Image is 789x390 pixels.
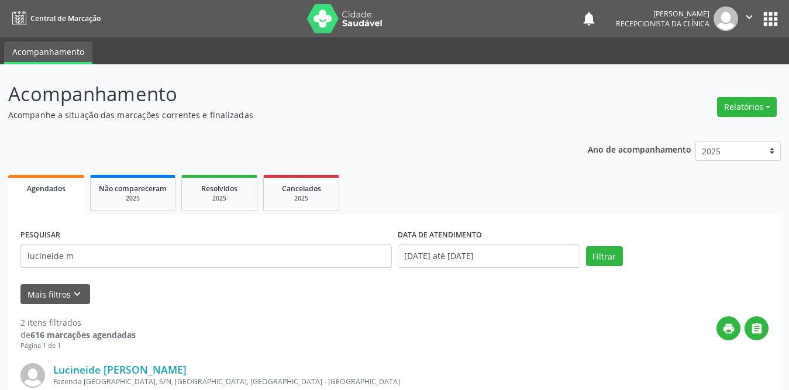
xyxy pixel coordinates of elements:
button: Relatórios [717,97,777,117]
strong: 616 marcações agendadas [30,329,136,340]
label: DATA DE ATENDIMENTO [398,226,482,244]
div: 2025 [99,194,167,203]
button: apps [760,9,781,29]
i:  [750,322,763,335]
a: Acompanhamento [4,42,92,64]
img: img [714,6,738,31]
div: 2025 [272,194,330,203]
div: de [20,329,136,341]
a: Lucineide [PERSON_NAME] [53,363,187,376]
p: Acompanhamento [8,80,549,109]
i: keyboard_arrow_down [71,288,84,301]
div: Página 1 de 1 [20,341,136,351]
span: Recepcionista da clínica [616,19,709,29]
i:  [743,11,756,23]
input: Nome, CNS [20,244,392,268]
button: print [716,316,740,340]
label: PESQUISAR [20,226,60,244]
p: Acompanhe a situação das marcações correntes e finalizadas [8,109,549,121]
span: Agendados [27,184,66,194]
span: Não compareceram [99,184,167,194]
div: [PERSON_NAME] [616,9,709,19]
button:  [738,6,760,31]
button: Mais filtroskeyboard_arrow_down [20,284,90,305]
div: 2025 [190,194,249,203]
span: Cancelados [282,184,321,194]
div: Fazenda [GEOGRAPHIC_DATA], S/N, [GEOGRAPHIC_DATA], [GEOGRAPHIC_DATA] - [GEOGRAPHIC_DATA] [53,377,593,386]
p: Ano de acompanhamento [588,141,691,156]
span: Resolvidos [201,184,237,194]
input: Selecione um intervalo [398,244,580,268]
div: 2 itens filtrados [20,316,136,329]
i: print [722,322,735,335]
a: Central de Marcação [8,9,101,28]
button: notifications [581,11,597,27]
button: Filtrar [586,246,623,266]
span: Central de Marcação [30,13,101,23]
button:  [745,316,769,340]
